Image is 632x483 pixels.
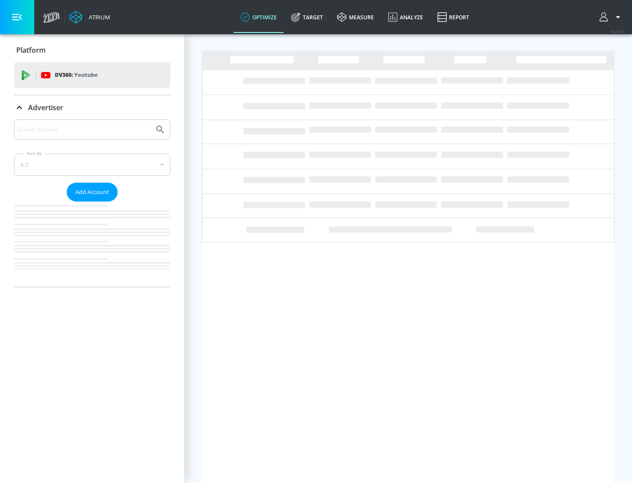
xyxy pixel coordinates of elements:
p: Platform [16,45,46,55]
a: optimize [233,1,284,33]
div: Platform [14,38,170,62]
p: DV360: [55,70,97,80]
span: Add Account [75,187,109,197]
span: v 4.28.0 [611,29,623,34]
a: Atrium [69,11,110,24]
label: Sort By [25,151,44,156]
div: DV360: Youtube [14,62,170,88]
nav: list of Advertiser [14,202,170,287]
div: Advertiser [14,119,170,287]
p: Youtube [74,70,97,79]
a: measure [330,1,381,33]
div: A-Z [14,154,170,176]
div: Advertiser [14,95,170,120]
p: Advertiser [28,103,63,112]
a: Target [284,1,330,33]
a: Report [430,1,476,33]
button: Add Account [67,183,118,202]
div: Atrium [85,13,110,21]
input: Search by name [18,124,151,135]
a: Analyze [381,1,430,33]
